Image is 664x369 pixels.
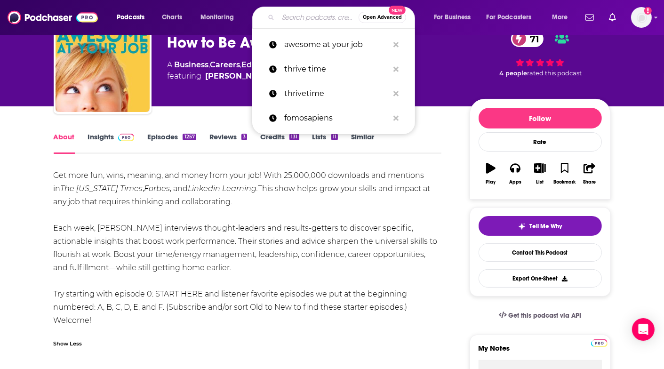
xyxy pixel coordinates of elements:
button: Follow [479,108,602,128]
div: Share [583,179,596,185]
a: Careers [210,60,240,69]
span: Podcasts [117,11,144,24]
em: The [US_STATE] Times [61,184,143,193]
a: fomosapiens [252,106,415,130]
span: 4 people [500,70,528,77]
button: Export One-Sheet [479,269,602,288]
span: Tell Me Why [529,223,562,230]
a: 71 [511,31,544,47]
span: More [552,11,568,24]
button: List [528,157,552,191]
svg: Add a profile image [644,7,652,15]
div: Rate [479,132,602,152]
span: Logged in as megcassidy [631,7,652,28]
span: Charts [162,11,182,24]
img: Podchaser Pro [118,134,135,141]
div: Search podcasts, credits, & more... [261,7,424,28]
a: awesome at your job [252,32,415,57]
div: 11 [331,134,338,140]
div: 1257 [183,134,196,140]
a: Episodes1257 [147,132,196,154]
span: For Podcasters [487,11,532,24]
span: , [209,60,210,69]
a: Similar [351,132,374,154]
a: Show notifications dropdown [582,9,598,25]
a: thrive time [252,57,415,81]
a: Get this podcast via API [491,304,589,327]
a: Pete Mockaitis [206,71,273,82]
input: Search podcasts, credits, & more... [278,10,359,25]
p: thrive time [284,57,389,81]
label: My Notes [479,344,602,360]
button: open menu [427,10,483,25]
div: Play [486,179,496,185]
button: tell me why sparkleTell Me Why [479,216,602,236]
a: Charts [156,10,188,25]
button: Apps [503,157,528,191]
a: Reviews3 [209,132,247,154]
button: Play [479,157,503,191]
p: fomosapiens [284,106,389,130]
a: Show notifications dropdown [605,9,620,25]
button: Share [577,157,601,191]
img: tell me why sparkle [518,223,526,230]
img: Podchaser - Follow, Share and Rate Podcasts [8,8,98,26]
img: User Profile [631,7,652,28]
img: Podchaser Pro [591,339,608,347]
em: Forbes [144,184,170,193]
div: Bookmark [553,179,576,185]
div: 71 4 peoplerated this podcast [470,24,611,83]
a: Business [175,60,209,69]
img: How to Be Awesome at Your Job [56,18,150,112]
span: New [389,6,406,15]
span: For Business [434,11,471,24]
a: Lists11 [312,132,338,154]
span: 71 [520,31,544,47]
div: Apps [509,179,521,185]
div: Open Intercom Messenger [632,318,655,341]
a: Contact This Podcast [479,243,602,262]
button: Show profile menu [631,7,652,28]
p: awesome at your job [284,32,389,57]
a: Pro website [591,338,608,347]
span: Open Advanced [363,15,402,20]
a: Credits131 [260,132,299,154]
span: , [240,60,242,69]
button: open menu [545,10,580,25]
button: Open AdvancedNew [359,12,406,23]
em: Linkedin Learning. [188,184,258,193]
p: thrivetime [284,81,389,106]
a: thrivetime [252,81,415,106]
button: open menu [110,10,157,25]
div: 3 [241,134,247,140]
button: open menu [480,10,545,25]
span: featuring [168,71,387,82]
div: 131 [289,134,299,140]
a: Education [242,60,282,69]
span: Get this podcast via API [508,312,581,320]
div: A podcast [168,59,387,82]
div: List [536,179,544,185]
a: About [54,132,75,154]
span: Monitoring [200,11,234,24]
button: open menu [194,10,246,25]
div: Get more fun, wins, meaning, and money from your job! With 25,000,000 downloads and mentions in ,... [54,169,442,327]
button: Bookmark [552,157,577,191]
span: rated this podcast [528,70,582,77]
a: InsightsPodchaser Pro [88,132,135,154]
